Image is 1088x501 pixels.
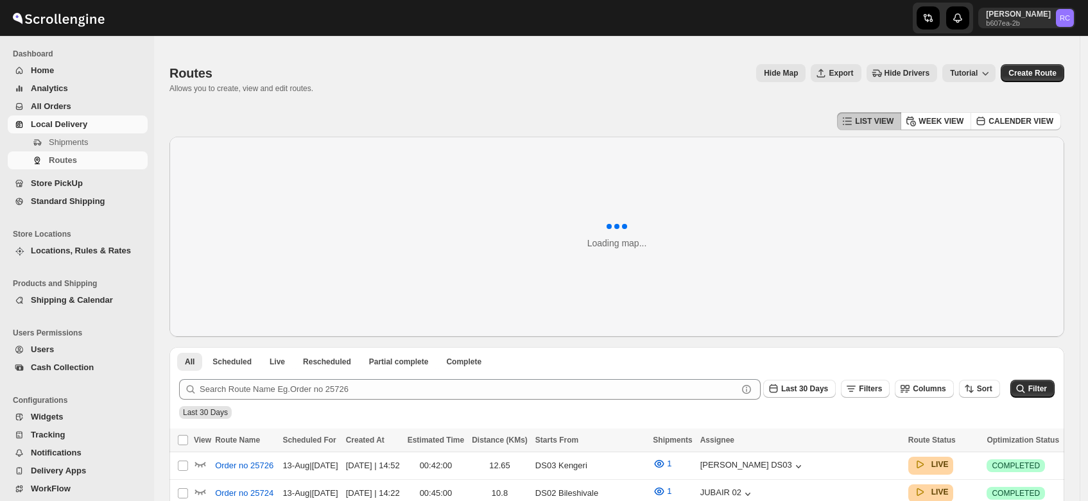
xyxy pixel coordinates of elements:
[10,2,107,34] img: ScrollEngine
[13,278,148,289] span: Products and Shipping
[1028,384,1047,393] span: Filter
[913,458,949,471] button: LIVE
[841,380,890,398] button: Filters
[756,64,806,82] button: Map action label
[408,459,464,472] div: 00:42:00
[1056,9,1074,27] span: Rahul Chopra
[169,66,212,80] span: Routes
[535,487,645,500] div: DS02 Bileshivale
[13,229,148,239] span: Store Locations
[31,466,86,475] span: Delivery Apps
[31,178,83,188] span: Store PickUp
[31,344,54,354] span: Users
[8,242,148,260] button: Locations, Rules & Rates
[859,384,882,393] span: Filters
[885,68,930,78] span: Hide Drivers
[49,137,88,147] span: Shipments
[194,436,211,445] span: View
[1060,14,1070,22] text: RC
[31,430,65,439] span: Tracking
[992,488,1040,498] span: COMPLETED
[31,412,63,421] span: Widgets
[200,379,738,400] input: Search Route Name Eg.Order no 25726
[700,460,805,473] button: [PERSON_NAME] DS03
[653,436,692,445] span: Shipments
[987,436,1059,445] span: Optimization Status
[950,69,978,78] span: Tutorial
[303,357,351,367] span: Rescheduled
[408,487,464,500] div: 00:45:00
[587,237,647,250] div: Loading map...
[31,246,131,255] span: Locations, Rules & Rates
[8,462,148,480] button: Delivery Apps
[282,461,338,470] span: 13-Aug | [DATE]
[645,454,679,474] button: 1
[700,488,754,500] div: JUBAIR 02
[781,384,828,393] span: Last 30 Days
[472,459,528,472] div: 12.65
[13,328,148,338] span: Users Permissions
[282,488,338,498] span: 13-Aug | [DATE]
[959,380,1000,398] button: Sort
[1001,64,1064,82] button: Create Route
[185,357,194,367] span: All
[282,436,336,445] span: Scheduled For
[346,459,400,472] div: [DATE] | 14:52
[855,116,894,126] span: LIST VIEW
[31,65,54,75] span: Home
[177,353,202,371] button: All routes
[472,436,528,445] span: Distance (KMs)
[31,196,105,206] span: Standard Shipping
[764,68,798,78] span: Hide Map
[986,9,1051,19] p: [PERSON_NAME]
[270,357,285,367] span: Live
[8,444,148,462] button: Notifications
[913,384,946,393] span: Columns
[446,357,481,367] span: Complete
[978,8,1075,28] button: User menu
[346,487,400,500] div: [DATE] | 14:22
[931,488,949,497] b: LIVE
[8,62,148,80] button: Home
[13,49,148,59] span: Dashboard
[31,83,68,93] span: Analytics
[971,112,1061,130] button: CALENDER VIEW
[763,380,836,398] button: Last 30 Days
[908,436,956,445] span: Route Status
[31,448,82,457] span: Notifications
[895,380,953,398] button: Columns
[992,461,1040,471] span: COMPLETED
[215,459,273,472] span: Order no 25726
[183,408,228,417] span: Last 30 Days
[215,436,260,445] span: Route Name
[215,487,273,500] span: Order no 25724
[8,98,148,115] button: All Orders
[207,455,281,476] button: Order no 25726
[700,436,734,445] span: Assignee
[867,64,938,82] button: Hide Drivers
[8,291,148,309] button: Shipping & Calendar
[667,459,671,468] span: 1
[667,486,671,496] span: 1
[169,83,313,94] p: Allows you to create, view and edit routes.
[931,460,949,469] b: LIVE
[49,155,77,165] span: Routes
[472,487,528,500] div: 10.8
[1010,380,1055,398] button: Filter
[942,64,996,82] button: Tutorial
[8,359,148,377] button: Cash Collection
[8,426,148,444] button: Tracking
[8,80,148,98] button: Analytics
[408,436,464,445] span: Estimated Time
[811,64,861,82] button: Export
[31,101,71,111] span: All Orders
[346,436,384,445] span: Created At
[31,119,87,129] span: Local Delivery
[31,484,71,493] span: WorkFlow
[8,480,148,498] button: WorkFlow
[8,151,148,169] button: Routes
[919,116,963,126] span: WEEK VIEW
[369,357,429,367] span: Partial complete
[977,384,992,393] span: Sort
